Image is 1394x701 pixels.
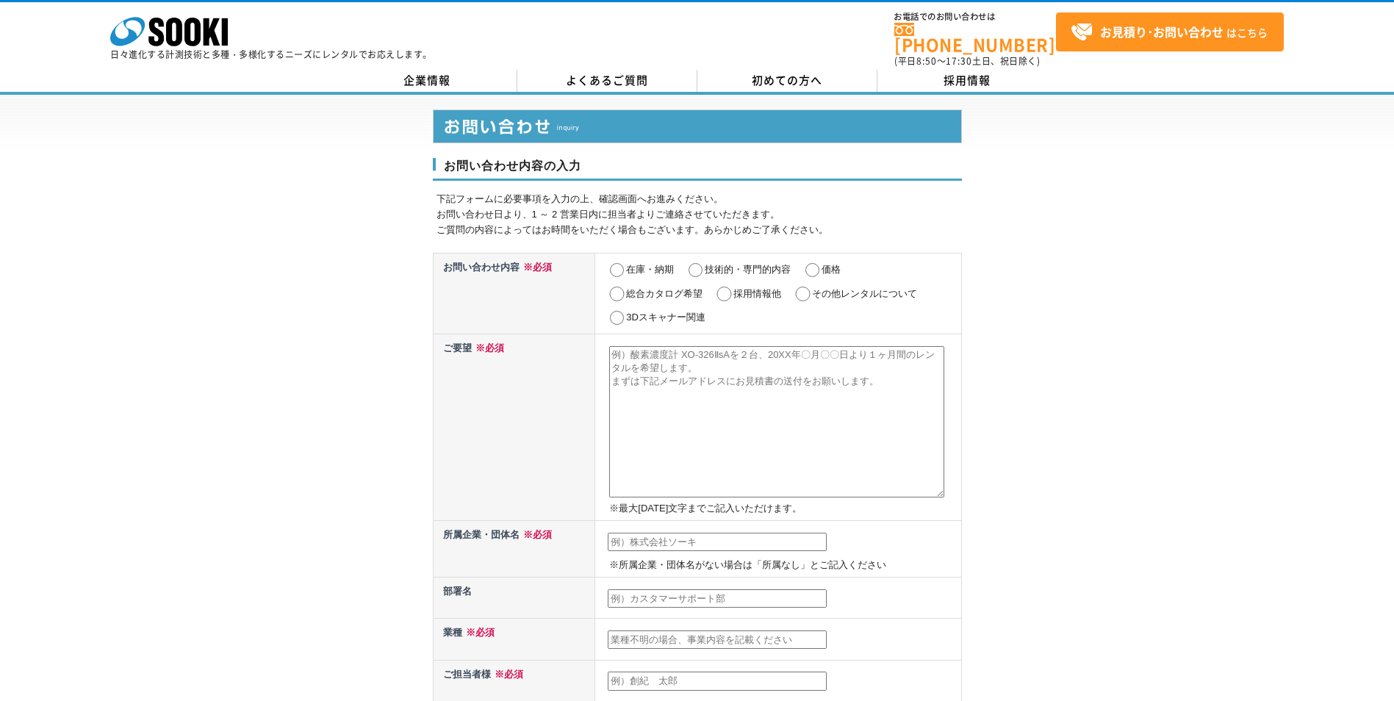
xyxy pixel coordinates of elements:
[608,589,827,608] input: 例）カスタマーサポート部
[705,264,791,275] label: 技術的・専門的内容
[433,578,595,619] th: 部署名
[894,12,1056,21] span: お電話でのお問い合わせは
[433,660,595,701] th: ご担当者様
[433,334,595,520] th: ご要望
[626,264,674,275] label: 在庫・納期
[1056,12,1284,51] a: お見積り･お問い合わせはこちら
[436,192,962,237] p: 下記フォームに必要事項を入力の上、確認画面へお進みください。 お問い合わせ日より、1 ～ 2 営業日内に担当者よりご連絡させていただきます。 ご質問の内容によってはお時間をいただく場合もございま...
[916,54,937,68] span: 8:50
[1100,23,1224,40] strong: お見積り･お問い合わせ
[609,501,958,517] p: ※最大[DATE]文字までご記入いただけます。
[433,521,595,578] th: 所属企業・団体名
[626,288,703,299] label: 総合カタログ希望
[520,262,552,273] span: ※必須
[608,533,827,552] input: 例）株式会社ソーキ
[1071,21,1268,43] span: はこちら
[733,288,781,299] label: 採用情報他
[472,342,504,353] span: ※必須
[877,70,1057,92] a: 採用情報
[608,630,827,650] input: 業種不明の場合、事業内容を記載ください
[812,288,917,299] label: その他レンタルについて
[609,558,958,573] p: ※所属企業・団体名がない場合は「所属なし」とご記入ください
[520,529,552,540] span: ※必須
[337,70,517,92] a: 企業情報
[608,672,827,691] input: 例）創紀 太郎
[517,70,697,92] a: よくあるご質問
[894,23,1056,53] a: [PHONE_NUMBER]
[946,54,972,68] span: 17:30
[752,72,822,88] span: 初めての方へ
[697,70,877,92] a: 初めての方へ
[110,50,432,59] p: 日々進化する計測技術と多種・多様化するニーズにレンタルでお応えします。
[433,619,595,660] th: 業種
[433,158,962,181] h3: お問い合わせ内容の入力
[491,669,523,680] span: ※必須
[626,312,705,323] label: 3Dスキャナー関連
[462,627,495,638] span: ※必須
[433,253,595,334] th: お問い合わせ内容
[433,109,962,143] img: お問い合わせ
[894,54,1040,68] span: (平日 ～ 土日、祝日除く)
[822,264,841,275] label: 価格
